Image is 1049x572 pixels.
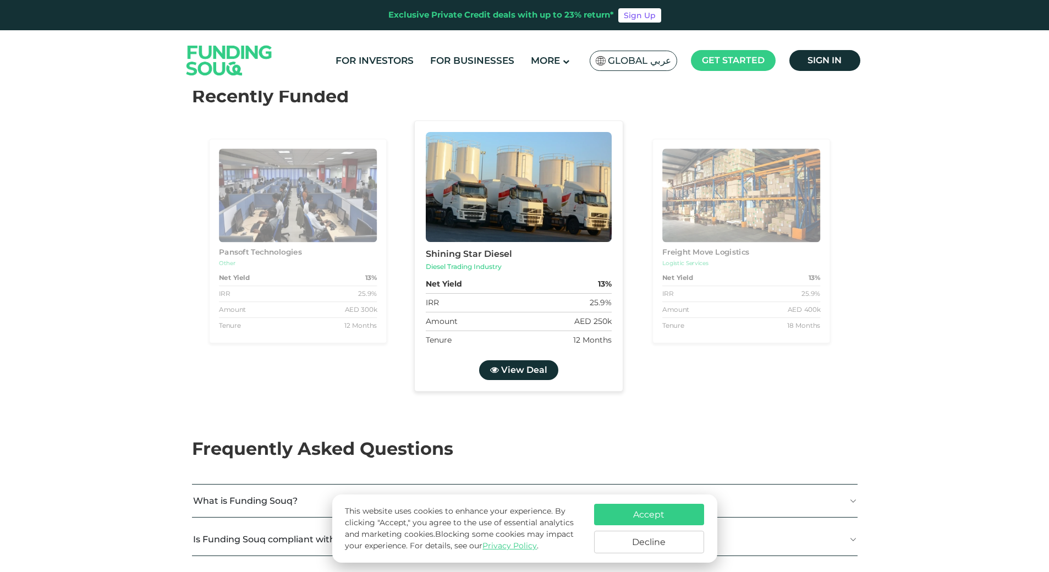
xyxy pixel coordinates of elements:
div: Pansoft Technologies [218,247,376,258]
button: What is Funding Souq? [192,485,858,517]
div: Amount [662,305,689,315]
img: Business Image [662,149,820,243]
img: SA Flag [596,56,606,65]
div: Freight Move Logistics [662,247,820,258]
strong: 13% [809,273,820,283]
button: Is Funding Souq compliant with [DEMOGRAPHIC_DATA] principles? [192,523,858,555]
div: 25.9% [801,289,820,299]
span: Global عربي [608,54,671,67]
img: Business Image [425,132,611,242]
div: Amount [425,316,457,327]
button: Accept [594,504,704,525]
div: 18 Months [787,321,820,331]
span: Sign in [808,55,842,65]
a: For Businesses [427,52,517,70]
span: For details, see our . [410,541,539,551]
div: IRR [662,289,673,299]
div: AED 300k [344,305,377,315]
div: IRR [425,297,438,309]
div: 12 Months [573,334,611,346]
div: AED 250k [574,316,611,327]
img: Business Image [218,149,376,243]
div: Tenure [425,334,451,346]
a: For Investors [333,52,416,70]
div: Tenure [218,321,240,331]
div: Logistic Services [662,259,820,267]
strong: Net Yield [425,278,462,290]
strong: 13% [597,278,611,290]
span: Recently Funded [192,85,349,107]
span: Blocking some cookies may impact your experience. [345,529,574,551]
div: Amount [218,305,245,315]
div: IRR [218,289,229,299]
span: Frequently Asked Questions [192,438,453,459]
span: View Deal [501,365,547,375]
div: 25.9% [589,297,611,309]
button: Decline [594,531,704,553]
p: This website uses cookies to enhance your experience. By clicking "Accept," you agree to the use ... [345,505,583,552]
a: Privacy Policy [482,541,537,551]
div: 12 Months [344,321,377,331]
div: Exclusive Private Credit deals with up to 23% return* [388,9,614,21]
div: Tenure [662,321,684,331]
div: Other [218,259,376,267]
img: Logo [175,32,283,88]
span: Get started [702,55,765,65]
strong: Net Yield [662,273,693,283]
a: Sign in [789,50,860,71]
strong: 13% [365,273,376,283]
div: 25.9% [358,289,377,299]
span: More [531,55,560,66]
a: View Deal [479,360,558,380]
a: Sign Up [618,8,661,23]
div: Shining Star Diesel [425,248,611,261]
strong: Net Yield [218,273,249,283]
div: AED 400k [788,305,821,315]
div: Diesel Trading Industry [425,262,611,272]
